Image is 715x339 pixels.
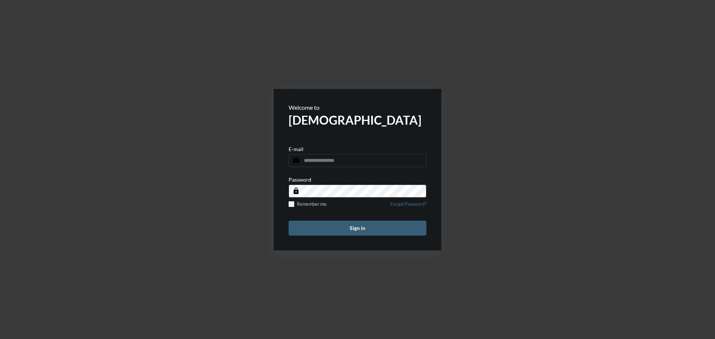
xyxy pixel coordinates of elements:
[289,176,311,183] p: Password
[289,113,426,127] h2: [DEMOGRAPHIC_DATA]
[289,104,426,111] p: Welcome to
[289,146,304,152] p: E-mail
[289,221,426,236] button: Sign in
[289,201,327,207] label: Remember me
[390,201,426,211] a: Forgot Password?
